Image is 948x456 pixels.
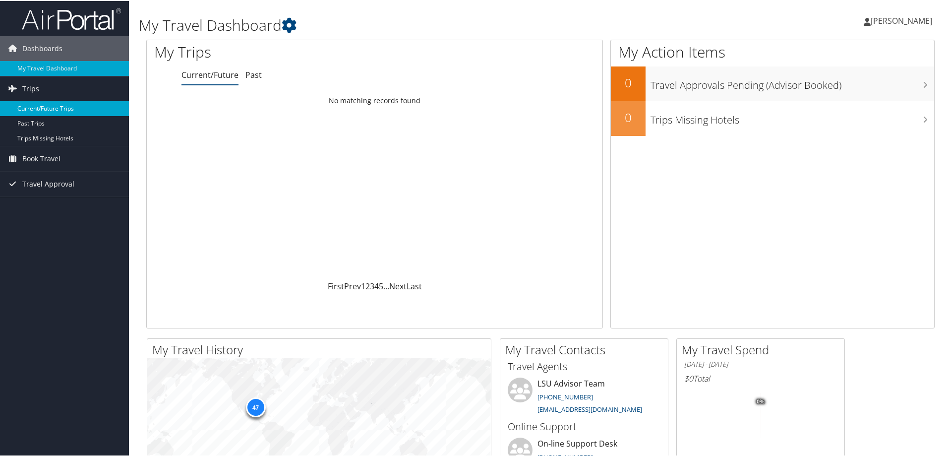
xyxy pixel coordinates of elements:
[651,107,934,126] h3: Trips Missing Hotels
[537,404,642,413] a: [EMAIL_ADDRESS][DOMAIN_NAME]
[370,280,374,291] a: 3
[245,68,262,79] a: Past
[651,72,934,91] h3: Travel Approvals Pending (Advisor Booked)
[147,91,602,109] td: No matching records found
[22,35,62,60] span: Dashboards
[684,359,837,368] h6: [DATE] - [DATE]
[684,372,837,383] h6: Total
[611,108,646,125] h2: 0
[871,14,932,25] span: [PERSON_NAME]
[537,391,593,400] a: [PHONE_NUMBER]
[22,75,39,100] span: Trips
[152,340,491,357] h2: My Travel History
[508,359,660,373] h3: Travel Agents
[22,171,74,195] span: Travel Approval
[611,73,646,90] h2: 0
[344,280,361,291] a: Prev
[611,41,934,62] h1: My Action Items
[383,280,389,291] span: …
[245,396,265,416] div: 47
[374,280,379,291] a: 4
[508,419,660,433] h3: Online Support
[407,280,422,291] a: Last
[757,398,765,404] tspan: 0%
[22,145,60,170] span: Book Travel
[328,280,344,291] a: First
[22,6,121,30] img: airportal-logo.png
[379,280,383,291] a: 5
[684,372,693,383] span: $0
[389,280,407,291] a: Next
[154,41,405,62] h1: My Trips
[611,100,934,135] a: 0Trips Missing Hotels
[505,340,668,357] h2: My Travel Contacts
[503,377,665,417] li: LSU Advisor Team
[139,14,674,35] h1: My Travel Dashboard
[682,340,844,357] h2: My Travel Spend
[181,68,238,79] a: Current/Future
[611,65,934,100] a: 0Travel Approvals Pending (Advisor Booked)
[361,280,365,291] a: 1
[365,280,370,291] a: 2
[864,5,942,35] a: [PERSON_NAME]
